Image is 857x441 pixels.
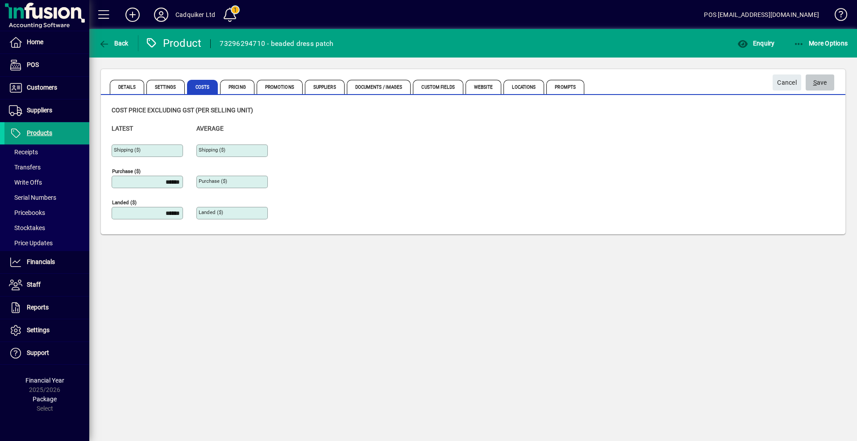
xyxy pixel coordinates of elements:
[27,258,55,265] span: Financials
[4,220,89,235] a: Stocktakes
[145,36,202,50] div: Product
[347,80,411,94] span: Documents / Images
[4,297,89,319] a: Reports
[4,160,89,175] a: Transfers
[704,8,819,22] div: POS [EMAIL_ADDRESS][DOMAIN_NAME]
[27,349,49,356] span: Support
[220,80,254,94] span: Pricing
[187,80,218,94] span: Costs
[791,35,850,51] button: More Options
[4,251,89,273] a: Financials
[4,319,89,342] a: Settings
[27,129,52,136] span: Products
[9,179,42,186] span: Write Offs
[196,125,224,132] span: Average
[806,74,834,91] button: Save
[27,281,41,288] span: Staff
[828,2,846,31] a: Knowledge Base
[9,194,56,201] span: Serial Numbers
[146,80,185,94] span: Settings
[27,38,43,45] span: Home
[89,35,138,51] app-page-header-button: Back
[777,75,797,90] span: Cancel
[737,40,774,47] span: Enquiry
[9,148,38,156] span: Receipts
[9,164,41,171] span: Transfers
[9,209,45,216] span: Pricebooks
[27,84,57,91] span: Customers
[112,107,253,114] span: Cost price excluding GST (per selling unit)
[4,144,89,160] a: Receipts
[220,37,333,51] div: 73296294710 - beaded dress patch
[110,80,144,94] span: Details
[96,35,131,51] button: Back
[199,178,227,184] mat-label: Purchase ($)
[114,147,141,153] mat-label: Shipping ($)
[4,31,89,54] a: Home
[27,304,49,311] span: Reports
[813,75,827,90] span: ave
[9,224,45,231] span: Stocktakes
[27,326,50,334] span: Settings
[199,209,223,215] mat-label: Landed ($)
[466,80,502,94] span: Website
[25,377,64,384] span: Financial Year
[4,235,89,251] a: Price Updates
[118,7,147,23] button: Add
[99,40,129,47] span: Back
[4,77,89,99] a: Customers
[27,61,39,68] span: POS
[794,40,848,47] span: More Options
[4,274,89,296] a: Staff
[257,80,303,94] span: Promotions
[175,8,215,22] div: Cadquiker Ltd
[4,205,89,220] a: Pricebooks
[112,168,141,174] mat-label: Purchase ($)
[503,80,544,94] span: Locations
[112,125,133,132] span: Latest
[735,35,777,51] button: Enquiry
[4,190,89,205] a: Serial Numbers
[305,80,345,94] span: Suppliers
[4,99,89,122] a: Suppliers
[4,54,89,76] a: POS
[4,342,89,364] a: Support
[413,80,463,94] span: Custom Fields
[813,79,817,86] span: S
[33,396,57,403] span: Package
[147,7,175,23] button: Profile
[773,74,801,91] button: Cancel
[27,107,52,114] span: Suppliers
[546,80,584,94] span: Prompts
[9,239,53,247] span: Price Updates
[199,147,225,153] mat-label: Shipping ($)
[112,199,137,206] mat-label: Landed ($)
[4,175,89,190] a: Write Offs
